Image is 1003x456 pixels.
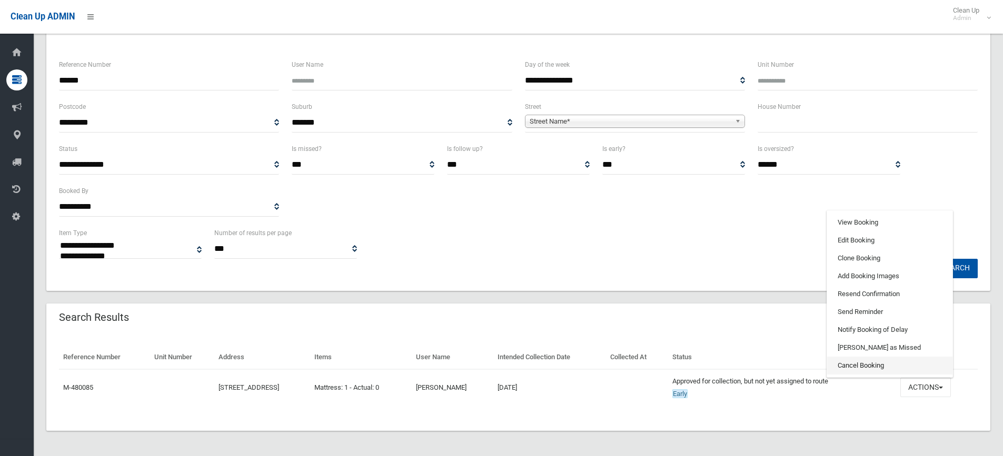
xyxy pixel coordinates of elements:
th: User Name [412,346,493,369]
a: Cancel Booking [827,357,952,374]
a: Add Booking Images [827,267,952,285]
th: Reference Number [59,346,150,369]
th: Address [214,346,310,369]
td: [DATE] [493,369,606,406]
label: Item Type [59,227,87,239]
a: M-480085 [63,383,93,391]
label: Reference Number [59,59,111,70]
a: Notify Booking of Delay [827,321,952,339]
label: Is missed? [292,143,322,155]
a: Send Reminder [827,303,952,321]
label: Unit Number [758,59,794,70]
td: [PERSON_NAME] [412,369,493,406]
label: Is early? [602,143,625,155]
small: Admin [953,14,979,22]
label: House Number [758,101,801,113]
span: Early [672,389,688,398]
th: Unit Number [150,346,214,369]
a: View Booking [827,214,952,231]
label: Booked By [59,185,88,197]
a: Edit Booking [827,231,952,249]
span: Street Name* [530,115,731,128]
label: Is oversized? [758,143,794,155]
button: Actions [900,378,951,397]
span: Clean Up [948,6,990,22]
button: Search [934,259,978,278]
label: Suburb [292,101,312,113]
td: Approved for collection, but not yet assigned to route [668,369,896,406]
header: Search Results [46,307,142,328]
label: User Name [292,59,323,70]
label: Street [525,101,541,113]
label: Number of results per page [214,227,292,239]
td: Mattress: 1 - Actual: 0 [310,369,412,406]
th: Collected At [606,346,668,369]
a: Resend Confirmation [827,285,952,303]
a: [STREET_ADDRESS] [219,383,279,391]
a: [PERSON_NAME] as Missed [827,339,952,357]
label: Is follow up? [447,143,483,155]
label: Day of the week [525,59,570,70]
th: Intended Collection Date [493,346,606,369]
label: Status [59,143,77,155]
th: Items [310,346,412,369]
a: Clone Booking [827,249,952,267]
span: Clean Up ADMIN [11,12,75,22]
th: Status [668,346,896,369]
label: Postcode [59,101,86,113]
